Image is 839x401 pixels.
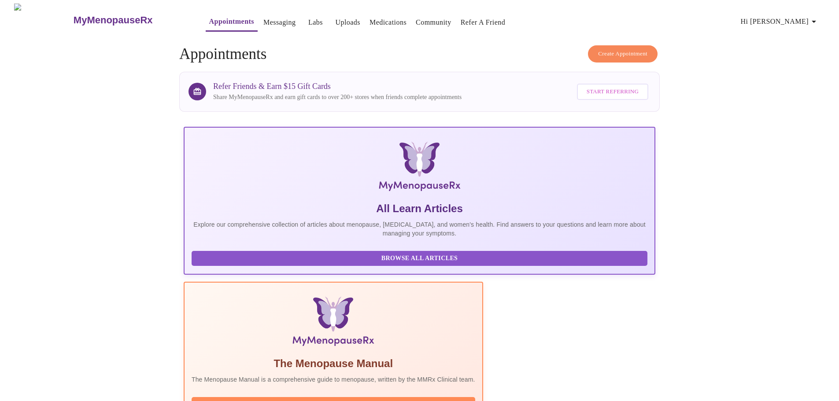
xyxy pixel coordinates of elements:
button: Messaging [260,14,299,31]
h5: All Learn Articles [192,202,647,216]
button: Labs [301,14,329,31]
img: MyMenopauseRx Logo [262,142,577,195]
h5: The Menopause Manual [192,357,475,371]
a: Community [416,16,451,29]
p: Explore our comprehensive collection of articles about menopause, [MEDICAL_DATA], and women's hea... [192,220,647,238]
h3: Refer Friends & Earn $15 Gift Cards [213,82,462,91]
p: The Menopause Manual is a comprehensive guide to menopause, written by the MMRx Clinical team. [192,375,475,384]
span: Hi [PERSON_NAME] [741,15,819,28]
a: Labs [308,16,323,29]
h3: MyMenopauseRx [74,15,153,26]
button: Medications [366,14,410,31]
img: Menopause Manual [237,297,430,349]
a: Start Referring [575,79,651,104]
img: MyMenopauseRx Logo [14,4,72,37]
button: Start Referring [577,84,648,100]
button: Create Appointment [588,45,658,63]
span: Create Appointment [598,49,647,59]
a: Uploads [335,16,360,29]
button: Browse All Articles [192,251,647,266]
span: Browse All Articles [200,253,639,264]
button: Uploads [332,14,364,31]
a: MyMenopauseRx [72,5,188,36]
a: Medications [370,16,407,29]
button: Hi [PERSON_NAME] [737,13,823,30]
button: Community [412,14,455,31]
a: Appointments [209,15,254,28]
p: Share MyMenopauseRx and earn gift cards to over 200+ stores when friends complete appointments [213,93,462,102]
a: Browse All Articles [192,254,650,261]
h4: Appointments [179,45,660,63]
button: Refer a Friend [457,14,509,31]
span: Start Referring [587,87,639,97]
a: Refer a Friend [461,16,506,29]
button: Appointments [206,13,258,32]
a: Messaging [263,16,296,29]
